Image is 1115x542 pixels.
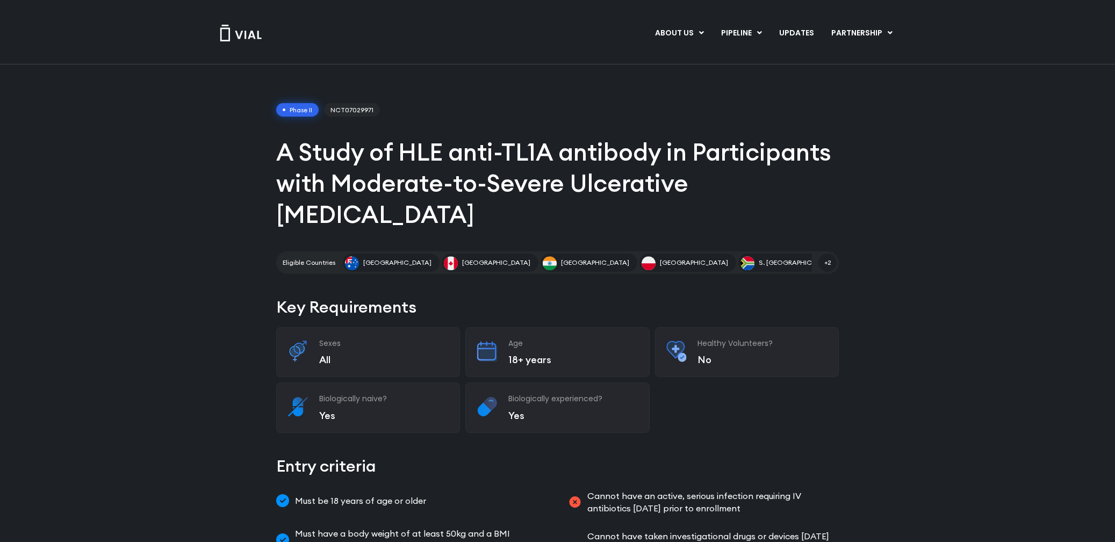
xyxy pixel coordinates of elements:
a: UPDATES [771,24,822,42]
h3: Biologically experienced? [508,394,638,403]
h3: Biologically naive? [319,394,449,403]
span: S. [GEOGRAPHIC_DATA] [759,258,835,268]
img: Vial Logo [219,25,262,41]
a: PIPELINEMenu Toggle [713,24,770,42]
span: Cannot have an active, serious infection requiring IV antibiotics [DATE] prior to enrollment [585,490,839,514]
h2: Eligible Countries [283,258,335,268]
p: Yes [319,409,449,422]
span: [GEOGRAPHIC_DATA] [660,258,728,268]
h3: Healthy Volunteers? [697,338,828,348]
img: Canada [444,256,458,270]
p: No [697,353,828,366]
h3: Age [508,338,638,348]
img: Poland [642,256,656,270]
span: Must be 18 years of age or older [292,490,426,511]
p: All [319,353,449,366]
h2: Entry criteria [276,454,839,478]
span: [GEOGRAPHIC_DATA] [363,258,431,268]
h3: Sexes [319,338,449,348]
a: ABOUT USMenu Toggle [646,24,712,42]
h2: Key Requirements [276,295,839,319]
img: Australia [345,256,359,270]
span: NCT07029971 [324,103,380,117]
span: Phase II [276,103,319,117]
span: [GEOGRAPHIC_DATA] [561,258,629,268]
p: Yes [508,409,638,422]
span: [GEOGRAPHIC_DATA] [462,258,530,268]
p: 18+ years [508,353,638,366]
a: PARTNERSHIPMenu Toggle [823,24,901,42]
img: S. Africa [740,256,754,270]
span: +2 [818,254,837,272]
img: India [543,256,557,270]
h1: A Study of HLE anti-TL1A antibody in Participants with Moderate-to-Severe Ulcerative [MEDICAL_DATA] [276,136,839,230]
